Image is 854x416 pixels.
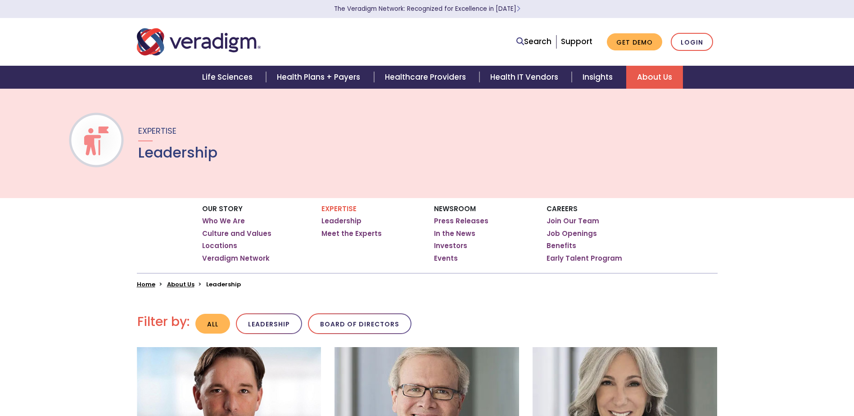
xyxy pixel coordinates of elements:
[321,217,361,226] a: Leadership
[137,280,155,289] a: Home
[321,229,382,238] a: Meet the Experts
[479,66,572,89] a: Health IT Vendors
[202,254,270,263] a: Veradigm Network
[516,36,551,48] a: Search
[434,254,458,263] a: Events
[138,125,176,136] span: Expertise
[137,314,190,330] h2: Filter by:
[374,66,479,89] a: Healthcare Providers
[202,229,271,238] a: Culture and Values
[334,5,520,13] a: The Veradigm Network: Recognized for Excellence in [DATE]Learn More
[547,229,597,238] a: Job Openings
[572,66,626,89] a: Insights
[561,36,592,47] a: Support
[547,241,576,250] a: Benefits
[308,313,411,335] button: Board of Directors
[138,144,217,161] h1: Leadership
[547,217,599,226] a: Join Our Team
[434,217,488,226] a: Press Releases
[671,33,713,51] a: Login
[167,280,194,289] a: About Us
[236,313,302,335] button: Leadership
[626,66,683,89] a: About Us
[434,229,475,238] a: In the News
[191,66,266,89] a: Life Sciences
[202,217,245,226] a: Who We Are
[516,5,520,13] span: Learn More
[434,241,467,250] a: Investors
[137,27,261,57] img: Veradigm logo
[547,254,622,263] a: Early Talent Program
[202,241,237,250] a: Locations
[195,314,230,334] button: All
[607,33,662,51] a: Get Demo
[266,66,374,89] a: Health Plans + Payers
